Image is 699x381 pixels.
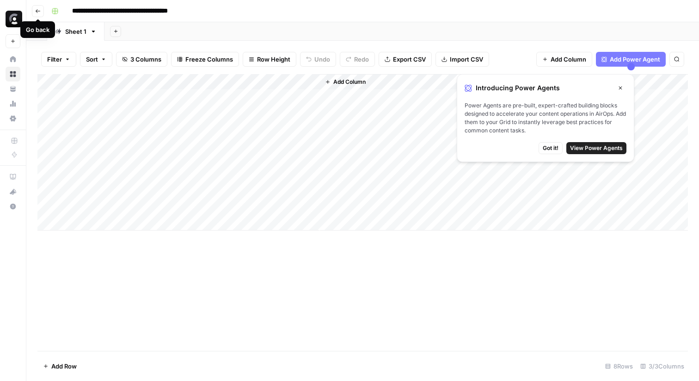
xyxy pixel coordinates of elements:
a: Your Data [6,81,20,96]
span: 3 Columns [130,55,161,64]
button: Workspace: Clerk [6,7,20,31]
button: Redo [340,52,375,67]
button: Freeze Columns [171,52,239,67]
span: Sort [86,55,98,64]
span: Power Agents are pre-built, expert-crafted building blocks designed to accelerate your content op... [465,101,626,135]
span: Add Column [551,55,586,64]
span: Freeze Columns [185,55,233,64]
div: Go back [26,25,49,34]
button: What's new? [6,184,20,199]
button: Sort [80,52,112,67]
div: 3/3 Columns [637,359,688,374]
span: Got it! [543,144,558,152]
button: Filter [41,52,76,67]
button: Undo [300,52,336,67]
a: Settings [6,111,20,126]
button: Import CSV [435,52,489,67]
div: Sheet 1 [65,27,86,36]
button: Got it! [539,142,563,154]
a: AirOps Academy [6,169,20,184]
span: Add Power Agent [610,55,660,64]
button: Help + Support [6,199,20,214]
div: What's new? [6,185,20,199]
div: Introducing Power Agents [465,82,626,94]
button: Add Power Agent [596,52,666,67]
span: Row Height [257,55,290,64]
button: Row Height [243,52,296,67]
span: Add Column [333,78,366,86]
button: Add Column [536,52,592,67]
button: View Power Agents [566,142,626,154]
div: 8 Rows [601,359,637,374]
a: Sheet 1 [47,22,104,41]
span: Undo [314,55,330,64]
span: Filter [47,55,62,64]
a: Browse [6,67,20,81]
button: 3 Columns [116,52,167,67]
span: Export CSV [393,55,426,64]
span: Import CSV [450,55,483,64]
img: Clerk Logo [6,11,22,27]
button: Add Column [321,76,369,88]
span: Redo [354,55,369,64]
span: View Power Agents [570,144,623,152]
button: Export CSV [379,52,432,67]
a: Usage [6,96,20,111]
a: Home [6,52,20,67]
button: Add Row [37,359,82,374]
span: Add Row [51,362,77,371]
